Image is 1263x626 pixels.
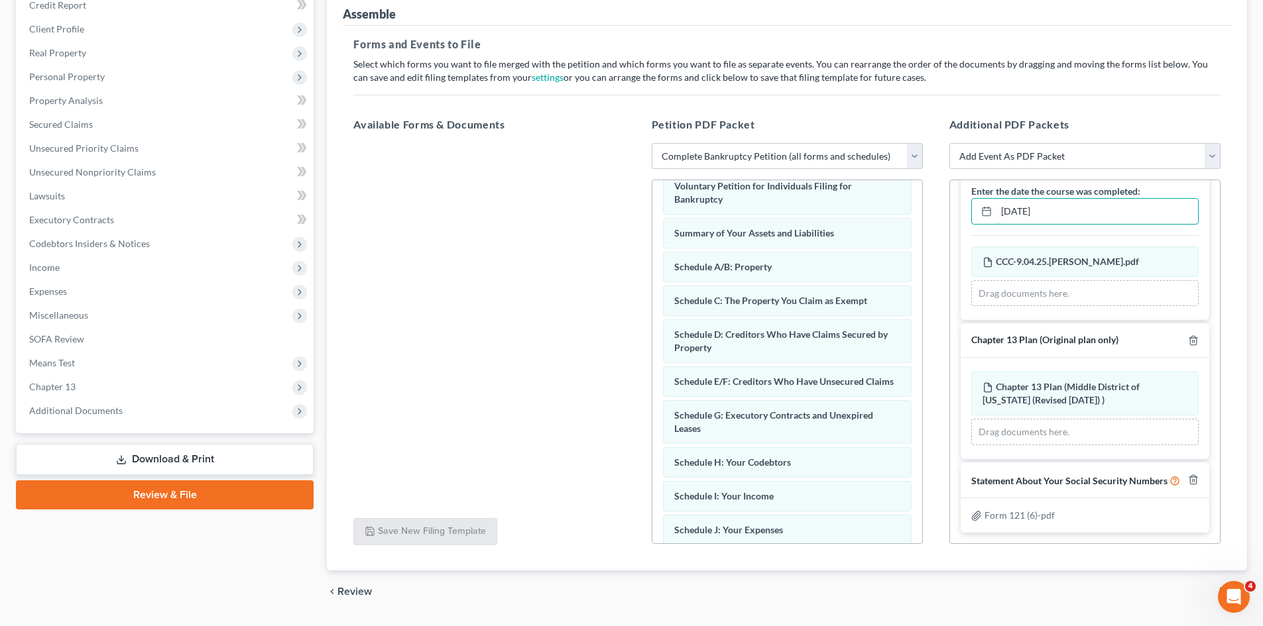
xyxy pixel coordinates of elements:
[674,524,783,535] span: Schedule J: Your Expenses
[1245,581,1256,592] span: 4
[353,36,1221,52] h5: Forms and Events to File
[29,142,139,154] span: Unsecured Priority Claims
[949,117,1221,132] h5: Additional PDF Packets
[353,117,625,132] h5: Available Forms & Documents
[29,381,76,392] span: Chapter 13
[674,456,791,468] span: Schedule H: Your Codebtors
[29,47,86,58] span: Real Property
[532,72,564,83] a: settings
[983,381,1140,405] span: Chapter 13 Plan (Middle District of [US_STATE] (Revised [DATE]) )
[343,6,396,22] div: Assemble
[971,419,1199,445] div: Drag documents here.
[996,256,1139,267] span: CCC-9.04.25.[PERSON_NAME].pdf
[29,262,60,273] span: Income
[19,89,314,113] a: Property Analysis
[674,329,888,353] span: Schedule D: Creditors Who Have Claims Secured by Property
[674,409,873,434] span: Schedule G: Executory Contracts and Unexpired Leases
[985,509,1055,521] span: Form 121 (6)-pdf
[16,444,314,475] a: Download & Print
[971,184,1140,198] label: Enter the date the course was completed:
[29,23,84,34] span: Client Profile
[19,160,314,184] a: Unsecured Nonpriority Claims
[29,309,88,321] span: Miscellaneous
[19,184,314,208] a: Lawsuits
[16,480,314,509] a: Review & File
[327,586,385,597] button: chevron_left Review
[29,286,67,297] span: Expenses
[996,199,1198,224] input: MM/DD/YYYY
[29,333,84,344] span: SOFA Review
[674,227,834,238] span: Summary of Your Assets and Liabilities
[19,327,314,351] a: SOFA Review
[337,586,372,597] span: Review
[327,586,337,597] i: chevron_left
[971,475,1168,486] span: Statement About Your Social Security Numbers
[971,334,1118,345] span: Chapter 13 Plan (Original plan only)
[674,490,774,501] span: Schedule I: Your Income
[674,261,772,272] span: Schedule A/B: Property
[29,166,156,178] span: Unsecured Nonpriority Claims
[971,280,1199,307] div: Drag documents here.
[19,113,314,136] a: Secured Claims
[29,95,103,106] span: Property Analysis
[674,376,894,387] span: Schedule E/F: Creditors Who Have Unsecured Claims
[19,208,314,232] a: Executory Contracts
[29,405,123,416] span: Additional Documents
[29,238,150,249] span: Codebtors Insiders & Notices
[29,119,93,130] span: Secured Claims
[19,136,314,160] a: Unsecured Priority Claims
[1218,581,1250,613] iframe: Intercom live chat
[674,180,852,205] span: Voluntary Petition for Individuals Filing for Bankruptcy
[674,295,867,306] span: Schedule C: The Property You Claim as Exempt
[29,214,114,225] span: Executory Contracts
[29,190,65,201] span: Lawsuits
[353,518,497,546] button: Save New Filing Template
[29,71,105,82] span: Personal Property
[652,118,755,130] span: Petition PDF Packet
[29,357,75,368] span: Means Test
[353,58,1221,84] p: Select which forms you want to file merged with the petition and which forms you want to file as ...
